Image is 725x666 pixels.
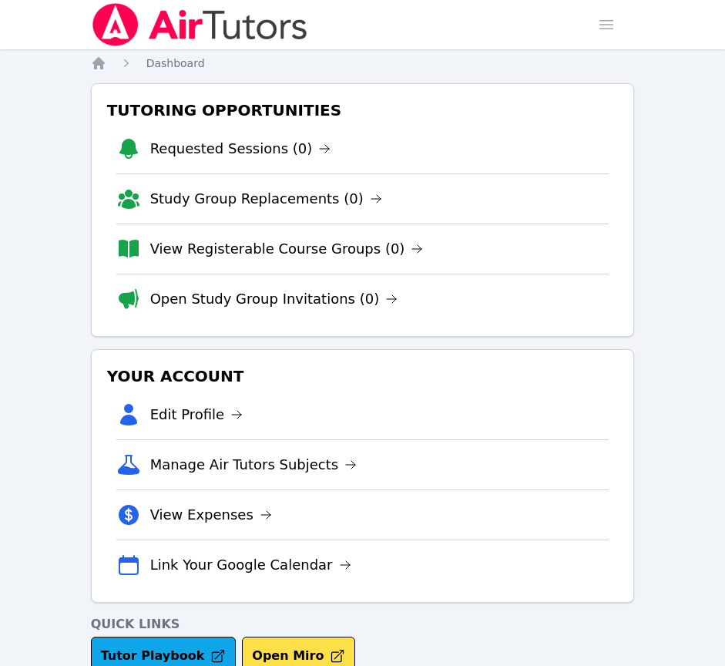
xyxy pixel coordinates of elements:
[91,615,635,634] h4: Quick Links
[150,504,272,526] a: View Expenses
[104,362,622,390] h3: Your Account
[150,188,382,210] a: Study Group Replacements (0)
[150,554,351,576] a: Link Your Google Calendar
[150,404,243,425] a: Edit Profile
[91,3,309,46] img: Air Tutors
[150,238,424,260] a: View Registerable Course Groups (0)
[150,138,331,160] a: Requested Sessions (0)
[150,454,357,476] a: Manage Air Tutors Subjects
[104,96,622,124] h3: Tutoring Opportunities
[150,288,398,310] a: Open Study Group Invitations (0)
[91,55,635,71] nav: Breadcrumb
[146,55,205,71] a: Dashboard
[146,57,205,69] span: Dashboard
